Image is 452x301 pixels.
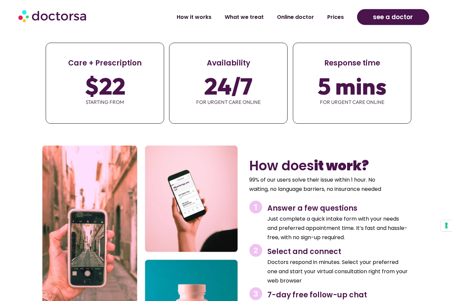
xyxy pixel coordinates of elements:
a: Prices [321,10,350,25]
p: Just complete a quick intake form with your needs and preferred appointment time. It’s fast and h... [267,215,408,242]
a: How it works [170,10,218,25]
span: 5 mins [318,77,386,96]
span: 24/7 [204,77,252,96]
p: Doctors respond in minutes. Select your preferred one and start your virtual consultation right f... [267,258,408,286]
a: What we treat [218,10,270,25]
span: Select and connect [267,247,341,257]
h3: Availability [169,58,287,69]
b: it work? [314,157,369,175]
button: Your consent preferences for tracking technologies [441,220,452,232]
nav: Menu [120,10,350,25]
span: Answer a few questions [267,203,357,214]
span: for urgent care online [293,96,411,109]
span: starting from [46,96,164,109]
a: Online doctor [270,10,321,25]
span: 7-day free follow-up chat [267,290,367,300]
span: see a doctor [373,12,413,22]
span: for urgent care online [169,96,287,109]
h2: How does [249,158,408,174]
a: see a doctor [357,9,429,25]
h3: Response time [293,58,411,69]
span: $22 [85,77,125,96]
h3: Care + Prescription [46,58,164,69]
p: 99% of our users solve their issue within 1 hour. No waiting, no language barriers, no insurance ... [249,176,392,194]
